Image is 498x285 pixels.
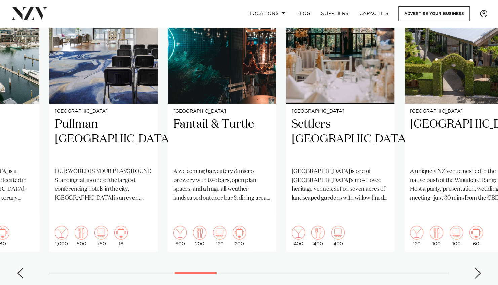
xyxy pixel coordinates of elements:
div: 1,000 [55,226,68,246]
img: nzv-logo.png [11,7,47,20]
div: 16 [114,226,128,246]
div: 200 [193,226,206,246]
h2: Settlers [GEOGRAPHIC_DATA] [292,117,389,162]
div: 400 [292,226,305,246]
a: BLOG [291,6,316,21]
p: A welcoming bar, eatery & micro brewery with two bars, open plan spaces, and a huge all-weather l... [173,167,271,203]
a: Capacities [354,6,394,21]
h2: Fantail & Turtle [173,117,271,162]
div: 200 [233,226,246,246]
a: SUPPLIERS [316,6,354,21]
div: 60 [469,226,483,246]
img: cocktail.png [410,226,423,239]
img: dining.png [311,226,325,239]
img: cocktail.png [173,226,187,239]
small: [GEOGRAPHIC_DATA] [173,109,271,114]
img: theatre.png [450,226,463,239]
div: 400 [311,226,325,246]
div: 100 [450,226,463,246]
div: 400 [331,226,345,246]
img: cocktail.png [292,226,305,239]
small: [GEOGRAPHIC_DATA] [55,109,152,114]
div: 120 [410,226,423,246]
div: 750 [94,226,108,246]
img: theatre.png [213,226,226,239]
div: 600 [173,226,187,246]
img: meeting.png [233,226,246,239]
div: 120 [213,226,226,246]
img: theatre.png [94,226,108,239]
img: dining.png [75,226,88,239]
img: dining.png [193,226,206,239]
img: theatre.png [331,226,345,239]
p: [GEOGRAPHIC_DATA] is one of [GEOGRAPHIC_DATA]'s most loved heritage venues, set on seven acres of... [292,167,389,203]
div: 500 [75,226,88,246]
a: Advertise your business [398,6,470,21]
a: Locations [244,6,291,21]
img: cocktail.png [55,226,68,239]
small: [GEOGRAPHIC_DATA] [292,109,389,114]
img: meeting.png [469,226,483,239]
div: 100 [430,226,443,246]
p: OUR WORLD IS YOUR PLAYGROUND Standing tall as one of the largest conferencing hotels in the city,... [55,167,152,203]
img: meeting.png [114,226,128,239]
img: dining.png [430,226,443,239]
h2: Pullman [GEOGRAPHIC_DATA] [55,117,152,162]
